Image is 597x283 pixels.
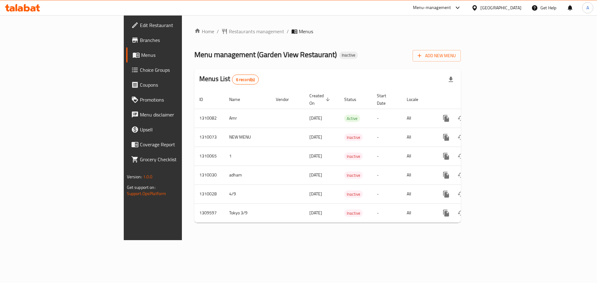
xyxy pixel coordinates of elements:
[126,62,224,77] a: Choice Groups
[372,128,402,147] td: -
[140,36,219,44] span: Branches
[443,72,458,87] div: Export file
[407,96,426,103] span: Locale
[224,147,271,166] td: 1
[221,28,284,35] a: Restaurants management
[309,209,322,217] span: [DATE]
[309,152,322,160] span: [DATE]
[232,75,259,84] div: Total records count
[377,92,394,107] span: Start Date
[140,141,219,148] span: Coverage Report
[141,51,219,59] span: Menus
[344,172,363,179] span: Inactive
[439,168,454,183] button: more
[454,187,469,202] button: Change Status
[126,122,224,137] a: Upsell
[229,96,248,103] span: Name
[434,90,503,109] th: Actions
[126,107,224,122] a: Menu disclaimer
[229,28,284,35] span: Restaurants management
[402,109,434,128] td: All
[126,77,224,92] a: Coupons
[140,21,219,29] span: Edit Restaurant
[480,4,521,11] div: [GEOGRAPHIC_DATA]
[224,128,271,147] td: NEW MENU
[372,147,402,166] td: -
[439,149,454,164] button: more
[439,206,454,221] button: more
[287,28,289,35] li: /
[454,149,469,164] button: Change Status
[372,166,402,185] td: -
[309,133,322,141] span: [DATE]
[402,185,434,203] td: All
[232,77,259,83] span: 6 record(s)
[439,130,454,145] button: more
[126,152,224,167] a: Grocery Checklist
[418,52,456,60] span: Add New Menu
[276,96,297,103] span: Vendor
[224,203,271,222] td: Tokyo 3/9
[454,206,469,221] button: Change Status
[372,109,402,128] td: -
[309,114,322,122] span: [DATE]
[454,130,469,145] button: Change Status
[344,96,364,103] span: Status
[199,74,259,84] h2: Menus List
[402,128,434,147] td: All
[309,92,332,107] span: Created On
[224,166,271,185] td: adham
[199,96,211,103] span: ID
[402,203,434,222] td: All
[454,111,469,126] button: Change Status
[126,48,224,62] a: Menus
[126,137,224,152] a: Coverage Report
[140,156,219,163] span: Grocery Checklist
[339,52,358,58] span: Inactive
[143,173,153,181] span: 1.0.0
[586,4,589,11] span: A
[126,92,224,107] a: Promotions
[402,166,434,185] td: All
[140,66,219,74] span: Choice Groups
[127,189,166,198] a: Support.OpsPlatform
[309,171,322,179] span: [DATE]
[299,28,313,35] span: Menus
[454,168,469,183] button: Change Status
[413,4,451,11] div: Menu-management
[126,18,224,33] a: Edit Restaurant
[140,81,219,89] span: Coupons
[140,126,219,133] span: Upsell
[344,134,363,141] span: Inactive
[309,190,322,198] span: [DATE]
[439,111,454,126] button: more
[140,96,219,103] span: Promotions
[344,115,360,122] span: Active
[224,185,271,203] td: 4/9
[439,187,454,202] button: more
[413,50,461,62] button: Add New Menu
[127,183,155,191] span: Get support on:
[339,52,358,59] div: Inactive
[402,147,434,166] td: All
[140,111,219,118] span: Menu disclaimer
[344,191,363,198] span: Inactive
[194,48,337,62] span: Menu management ( Garden View Restaurant )
[224,109,271,128] td: Amr
[194,28,461,35] nav: breadcrumb
[194,90,503,223] table: enhanced table
[344,210,363,217] span: Inactive
[127,173,142,181] span: Version:
[372,203,402,222] td: -
[372,185,402,203] td: -
[126,33,224,48] a: Branches
[344,153,363,160] span: Inactive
